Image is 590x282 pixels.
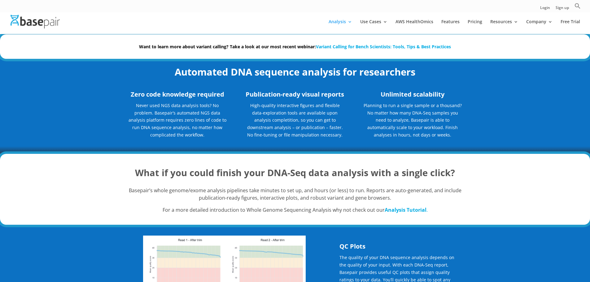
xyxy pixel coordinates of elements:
[245,102,344,139] p: High-quality interactive figures and flexible data-exploration tools are available upon analysis ...
[556,6,569,12] a: Sign up
[135,167,455,179] strong: What if you could finish your DNA-Seq data analysis with a single click?
[540,6,550,12] a: Login
[128,102,227,143] p: Never used NGS data analysis tools? No problem. Basepair’s automated NGS data analysis platform r...
[329,20,352,34] a: Analysis
[468,20,482,34] a: Pricing
[245,90,344,102] h3: Publication-ready visual reports
[128,187,462,207] p: Basepair’s whole genome/exome analysis pipelines take minutes to set up, and hours (or less) to r...
[360,20,387,34] a: Use Cases
[441,20,460,34] a: Features
[575,3,581,9] svg: Search
[316,44,451,50] a: Variant Calling for Bench Scientists: Tools, Tips & Best Practices
[11,15,60,28] img: Basepair
[396,20,433,34] a: AWS HealthOmics
[385,206,426,213] strong: Analysis Tutorial
[385,206,428,213] a: Analysis Tutorial.
[575,3,581,12] a: Search Icon Link
[490,20,518,34] a: Resources
[128,90,227,102] h3: Zero code knowledge required
[128,206,462,214] p: For a more detailed introduction to Whole Genome Sequencing Analysis why not check out our
[526,20,553,34] a: Company
[561,20,580,34] a: Free Trial
[339,242,365,250] strong: QC Plots
[175,65,415,78] strong: Automated DNA sequence analysis for researchers
[139,44,451,50] strong: Want to learn more about variant calling? Take a look at our most recent webinar:
[363,90,462,102] h3: Unlimited scalability
[363,102,462,139] p: Planning to run a single sample or a thousand? No matter how many DNA-Seq samples you need to ana...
